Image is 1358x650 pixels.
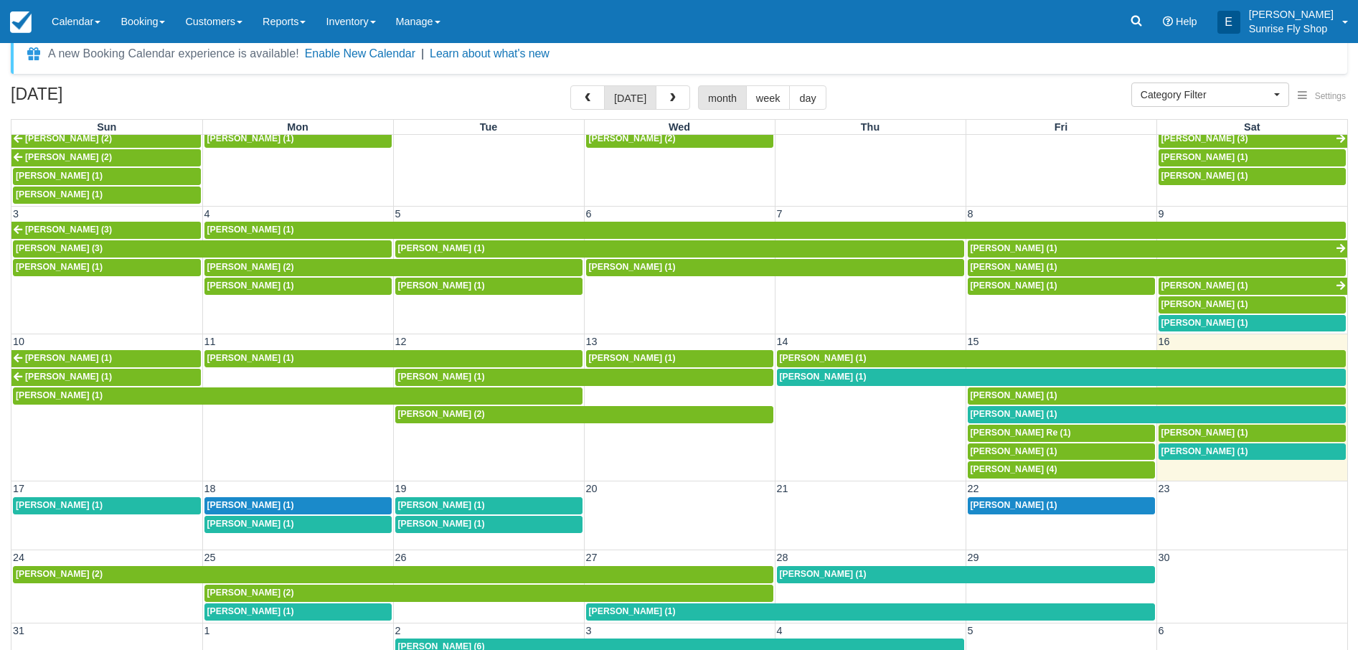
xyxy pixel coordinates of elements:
[1157,483,1171,494] span: 23
[16,390,103,400] span: [PERSON_NAME] (1)
[1157,208,1166,220] span: 9
[395,369,773,386] a: [PERSON_NAME] (1)
[698,85,747,110] button: month
[1157,336,1171,347] span: 16
[971,446,1057,456] span: [PERSON_NAME] (1)
[589,133,676,143] span: [PERSON_NAME] (2)
[1161,133,1248,143] span: [PERSON_NAME] (3)
[1159,149,1347,166] a: [PERSON_NAME] (1)
[585,483,599,494] span: 20
[11,85,192,112] h2: [DATE]
[669,121,690,133] span: Wed
[775,208,784,220] span: 7
[398,519,485,529] span: [PERSON_NAME] (1)
[207,519,294,529] span: [PERSON_NAME] (1)
[775,483,790,494] span: 21
[13,240,392,258] a: [PERSON_NAME] (3)
[1159,315,1347,332] a: [PERSON_NAME] (1)
[1159,168,1347,185] a: [PERSON_NAME] (1)
[204,603,392,621] a: [PERSON_NAME] (1)
[204,350,583,367] a: [PERSON_NAME] (1)
[971,262,1057,272] span: [PERSON_NAME] (1)
[968,387,1347,405] a: [PERSON_NAME] (1)
[746,85,791,110] button: week
[204,278,392,295] a: [PERSON_NAME] (1)
[13,566,773,583] a: [PERSON_NAME] (2)
[25,152,112,162] span: [PERSON_NAME] (2)
[775,336,790,347] span: 14
[11,350,201,367] a: [PERSON_NAME] (1)
[966,625,975,636] span: 5
[204,516,392,533] a: [PERSON_NAME] (1)
[398,281,485,291] span: [PERSON_NAME] (1)
[1315,91,1346,101] span: Settings
[1157,625,1166,636] span: 6
[204,497,392,514] a: [PERSON_NAME] (1)
[48,45,299,62] div: A new Booking Calendar experience is available!
[971,409,1057,419] span: [PERSON_NAME] (1)
[589,606,676,616] span: [PERSON_NAME] (1)
[398,500,485,510] span: [PERSON_NAME] (1)
[207,225,294,235] span: [PERSON_NAME] (1)
[11,483,26,494] span: 17
[13,187,201,204] a: [PERSON_NAME] (1)
[971,281,1057,291] span: [PERSON_NAME] (1)
[203,552,217,563] span: 25
[395,516,583,533] a: [PERSON_NAME] (1)
[25,133,112,143] span: [PERSON_NAME] (2)
[395,278,583,295] a: [PERSON_NAME] (1)
[966,483,981,494] span: 22
[421,47,424,60] span: |
[25,372,112,382] span: [PERSON_NAME] (1)
[13,497,201,514] a: [PERSON_NAME] (1)
[775,625,784,636] span: 4
[305,47,415,61] button: Enable New Calendar
[204,131,392,148] a: [PERSON_NAME] (1)
[11,336,26,347] span: 10
[10,11,32,33] img: checkfront-main-nav-mini-logo.png
[394,483,408,494] span: 19
[203,336,217,347] span: 11
[1055,121,1067,133] span: Fri
[966,336,981,347] span: 15
[1159,425,1347,442] a: [PERSON_NAME] (1)
[13,168,201,185] a: [PERSON_NAME] (1)
[1141,88,1270,102] span: Category Filter
[1161,428,1248,438] span: [PERSON_NAME] (1)
[16,243,103,253] span: [PERSON_NAME] (3)
[1249,22,1334,36] p: Sunrise Fly Shop
[394,625,402,636] span: 2
[777,350,1347,367] a: [PERSON_NAME] (1)
[11,222,201,239] a: [PERSON_NAME] (3)
[207,262,294,272] span: [PERSON_NAME] (2)
[203,208,212,220] span: 4
[1159,443,1347,461] a: [PERSON_NAME] (1)
[16,171,103,181] span: [PERSON_NAME] (1)
[97,121,116,133] span: Sun
[11,208,20,220] span: 3
[971,390,1057,400] span: [PERSON_NAME] (1)
[16,500,103,510] span: [PERSON_NAME] (1)
[968,240,1348,258] a: [PERSON_NAME] (1)
[968,461,1155,479] a: [PERSON_NAME] (4)
[585,208,593,220] span: 6
[789,85,826,110] button: day
[1161,318,1248,328] span: [PERSON_NAME] (1)
[1159,131,1348,148] a: [PERSON_NAME] (3)
[398,409,485,419] span: [PERSON_NAME] (2)
[775,552,790,563] span: 28
[1163,17,1173,27] i: Help
[11,131,201,148] a: [PERSON_NAME] (2)
[398,372,485,382] span: [PERSON_NAME] (1)
[861,121,880,133] span: Thu
[1159,296,1347,314] a: [PERSON_NAME] (1)
[16,189,103,199] span: [PERSON_NAME] (1)
[777,566,1155,583] a: [PERSON_NAME] (1)
[11,369,201,386] a: [PERSON_NAME] (1)
[1289,86,1354,107] button: Settings
[16,262,103,272] span: [PERSON_NAME] (1)
[204,222,1347,239] a: [PERSON_NAME] (1)
[585,625,593,636] span: 3
[207,588,294,598] span: [PERSON_NAME] (2)
[394,208,402,220] span: 5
